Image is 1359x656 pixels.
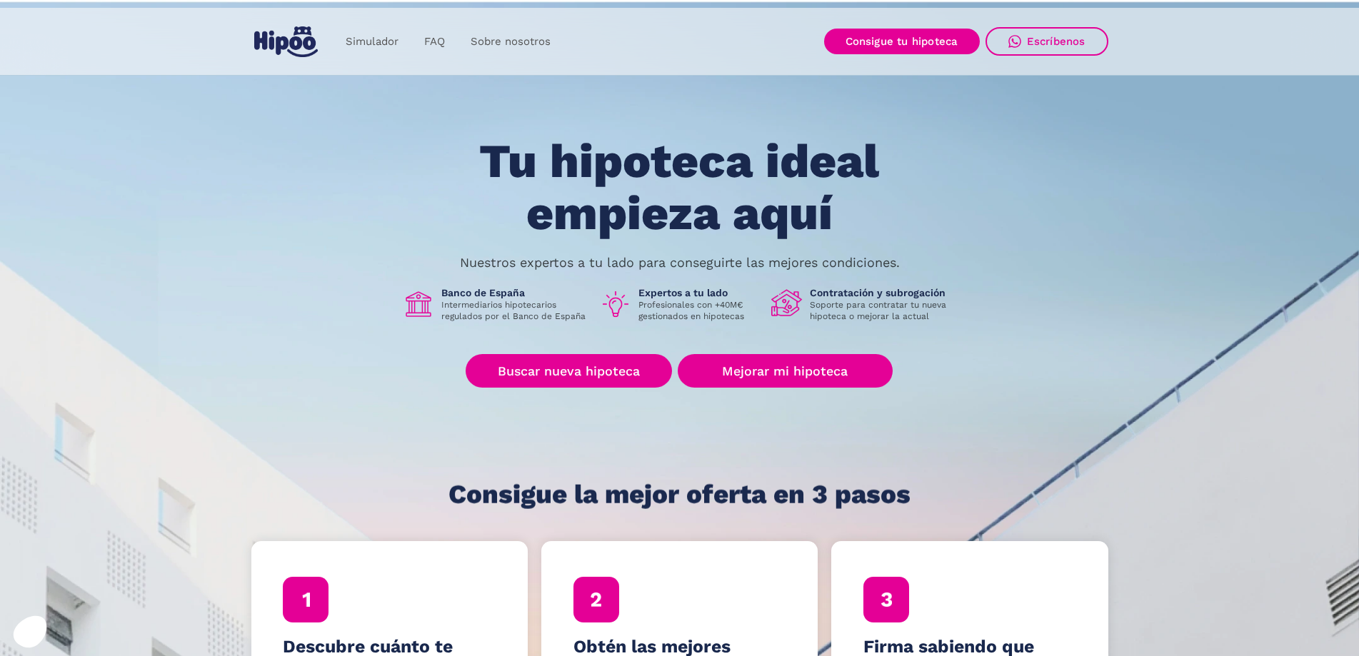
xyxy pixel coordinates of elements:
a: Escríbenos [986,27,1108,56]
a: Sobre nosotros [458,28,563,56]
a: Buscar nueva hipoteca [466,354,672,388]
a: home [251,21,321,63]
h1: Tu hipoteca ideal empieza aquí [408,136,950,239]
p: Nuestros expertos a tu lado para conseguirte las mejores condiciones. [460,257,900,268]
h1: Consigue la mejor oferta en 3 pasos [448,480,911,508]
p: Soporte para contratar tu nueva hipoteca o mejorar la actual [810,299,957,322]
p: Profesionales con +40M€ gestionados en hipotecas [638,299,760,322]
a: Consigue tu hipoteca [824,29,980,54]
h1: Contratación y subrogación [810,286,957,299]
div: Escríbenos [1027,35,1085,48]
a: Mejorar mi hipoteca [678,354,893,388]
a: FAQ [411,28,458,56]
p: Intermediarios hipotecarios regulados por el Banco de España [441,299,588,322]
h1: Expertos a tu lado [638,286,760,299]
a: Simulador [333,28,411,56]
h1: Banco de España [441,286,588,299]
